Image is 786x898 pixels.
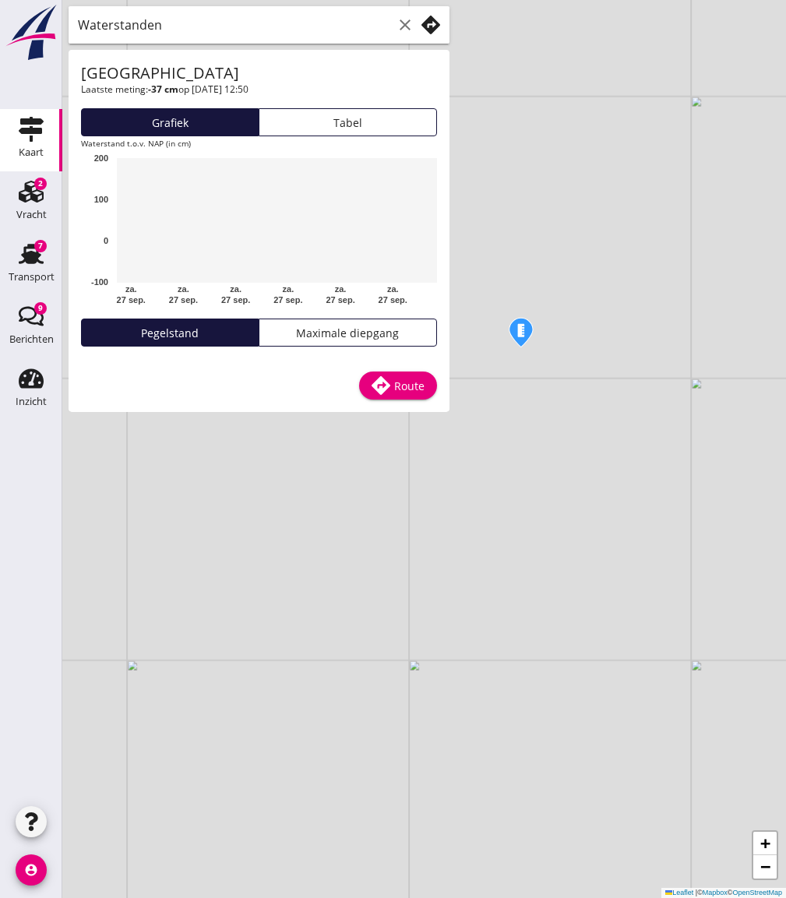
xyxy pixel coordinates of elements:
[148,83,178,96] strong: -37 cm
[125,284,137,294] text: za.
[372,376,425,395] div: Route
[326,295,354,305] text: 27 sep.
[88,114,252,131] div: Grafiek
[230,284,241,294] text: za.
[94,195,108,204] text: 100
[34,302,47,315] div: 9
[3,4,59,62] img: logo-small.a267ee39.svg
[379,295,407,305] text: 27 sep.
[661,888,786,898] div: © ©
[94,153,108,163] text: 200
[396,16,414,34] i: clear
[88,325,252,341] div: Pegelstand
[34,240,47,252] div: 7
[16,854,47,886] i: account_circle
[665,889,693,896] a: Leaflet
[335,284,347,294] text: za.
[81,62,259,83] h1: [GEOGRAPHIC_DATA]
[259,108,436,136] button: Tabel
[507,316,534,349] img: Marker
[81,83,259,96] h2: Laatste meting: op [DATE] 12:50
[273,295,302,305] text: 27 sep.
[91,277,108,287] text: -100
[81,150,437,306] svg: Een diagram.
[16,396,47,407] div: Inzicht
[753,832,777,855] a: Zoom in
[9,334,54,344] div: Berichten
[178,284,189,294] text: za.
[266,114,429,131] div: Tabel
[387,284,399,294] text: za.
[78,12,393,37] input: Zoek faciliteit
[259,319,436,347] button: Maximale diepgang
[760,833,770,853] span: +
[104,236,108,245] text: 0
[266,325,429,341] div: Maximale diepgang
[703,889,728,896] a: Mapbox
[732,889,782,896] a: OpenStreetMap
[81,138,191,149] span: Waterstand t.o.v. NAP (in cm)
[359,372,437,400] a: Route
[16,210,47,220] div: Vracht
[221,295,250,305] text: 27 sep.
[753,855,777,879] a: Zoom out
[9,272,55,282] div: Transport
[19,147,44,157] div: Kaart
[283,284,294,294] text: za.
[34,178,47,190] div: 2
[81,108,259,136] button: Grafiek
[81,319,259,347] button: Pegelstand
[760,857,770,876] span: −
[696,889,697,896] span: |
[169,295,198,305] text: 27 sep.
[117,295,146,305] text: 27 sep.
